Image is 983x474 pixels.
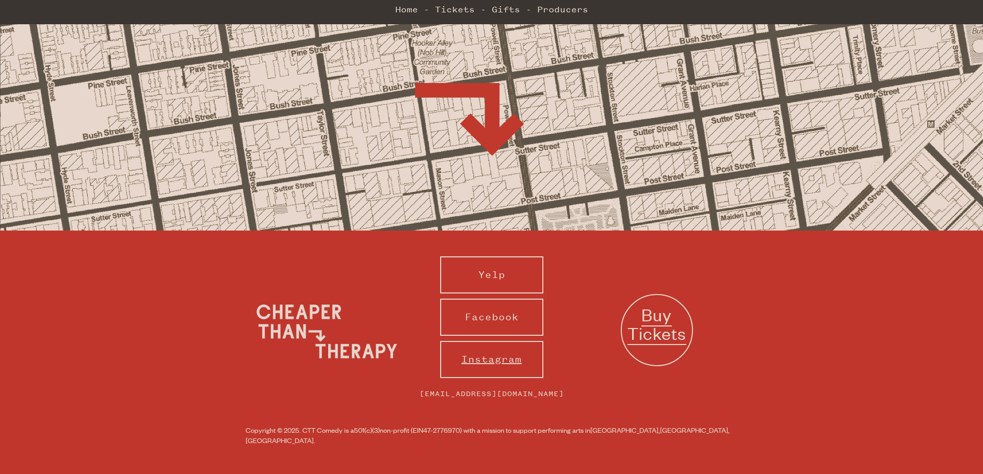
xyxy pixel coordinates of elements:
[249,292,404,370] img: Cheaper Than Therapy
[246,425,737,446] small: Copyright © 2025. CTT Comedy is a non-profit (EIN 2776970) with a mission to support performing a...
[590,425,660,435] span: [GEOGRAPHIC_DATA],
[627,303,686,345] span: Buy Tickets
[423,425,433,435] span: 47-
[440,256,543,293] a: Yelp
[621,294,693,366] a: Buy Tickets
[409,383,574,404] a: [EMAIL_ADDRESS][DOMAIN_NAME]
[440,299,543,336] a: Facebook
[354,425,380,435] span: 501(c)(3)
[440,341,543,378] a: Instagram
